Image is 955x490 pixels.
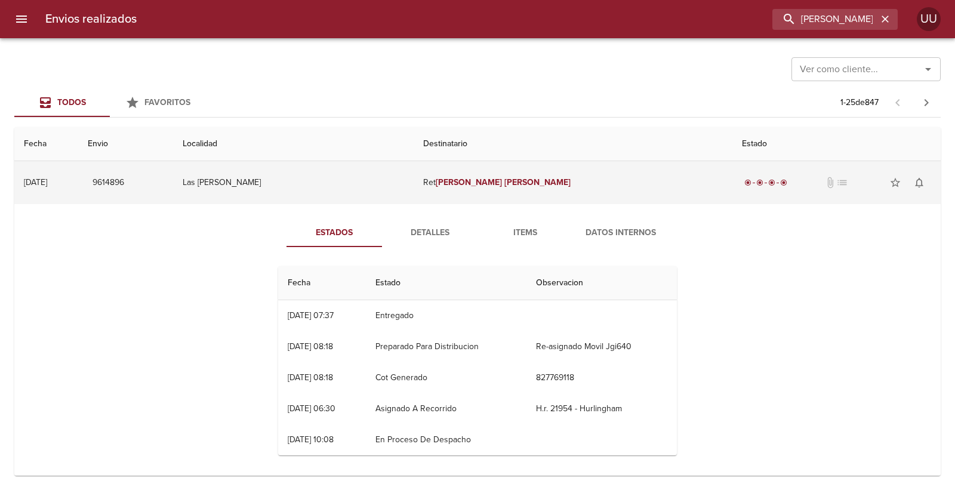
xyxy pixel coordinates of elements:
span: Estados [294,226,375,241]
th: Estado [366,266,526,300]
td: Preparado Para Distribucion [366,331,526,362]
td: H.r. 21954 - Hurlingham [526,393,677,424]
div: Abrir información de usuario [917,7,941,31]
span: notifications_none [913,177,925,189]
th: Estado [732,127,941,161]
div: [DATE] 08:18 [288,372,333,383]
td: Asignado A Recorrido [366,393,526,424]
span: radio_button_checked [744,179,751,186]
span: No tiene pedido asociado [836,177,848,189]
div: [DATE] 10:08 [288,434,334,445]
td: Ret [414,161,732,204]
span: No tiene documentos adjuntos [824,177,836,189]
em: [PERSON_NAME] [436,177,502,187]
td: Las [PERSON_NAME] [173,161,414,204]
div: [DATE] [24,177,47,187]
span: star_border [889,177,901,189]
input: buscar [772,9,877,30]
span: Favoritos [144,97,190,107]
span: Items [485,226,566,241]
button: Agregar a favoritos [883,171,907,195]
span: Pagina siguiente [912,88,941,117]
th: Envio [78,127,174,161]
td: Re-asignado Movil Jgi640 [526,331,677,362]
span: Detalles [389,226,470,241]
button: Abrir [920,61,936,78]
th: Fecha [278,266,366,300]
button: 9614896 [88,172,129,194]
span: radio_button_checked [756,179,763,186]
th: Observacion [526,266,677,300]
th: Localidad [173,127,414,161]
td: En Proceso De Despacho [366,424,526,455]
td: 827769118 [526,362,677,393]
th: Fecha [14,127,78,161]
h6: Envios realizados [45,10,137,29]
button: menu [7,5,36,33]
span: 9614896 [93,175,124,190]
div: [DATE] 07:37 [288,310,334,320]
td: Cot Generado [366,362,526,393]
div: Entregado [742,177,790,189]
span: radio_button_checked [768,179,775,186]
button: Activar notificaciones [907,171,931,195]
div: [DATE] 08:18 [288,341,333,352]
td: Entregado [366,300,526,331]
th: Destinatario [414,127,732,161]
span: Pagina anterior [883,96,912,108]
table: Tabla de seguimiento [278,266,677,455]
span: Todos [57,97,86,107]
em: [PERSON_NAME] [504,177,571,187]
span: radio_button_checked [780,179,787,186]
span: Datos Internos [580,226,661,241]
div: UU [917,7,941,31]
div: [DATE] 06:30 [288,403,335,414]
div: Tabs detalle de guia [286,218,668,247]
p: 1 - 25 de 847 [840,97,879,109]
div: Tabs Envios [14,88,205,117]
